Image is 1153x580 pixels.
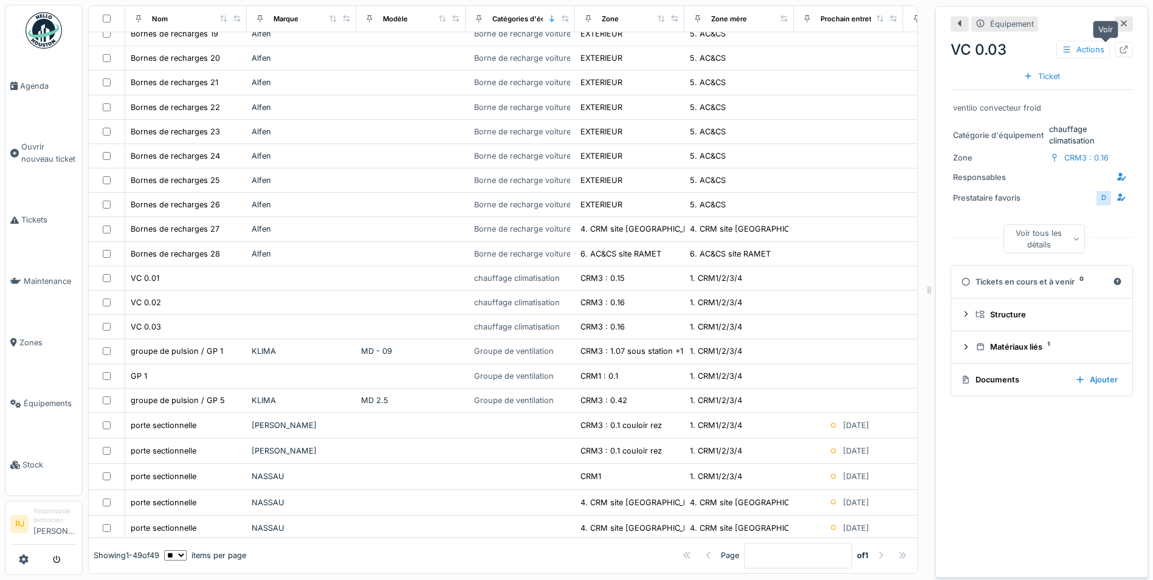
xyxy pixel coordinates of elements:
div: EXTERIEUR [580,199,622,210]
div: Documents [961,374,1065,385]
div: GP 1 [131,370,147,382]
div: Showing 1 - 49 of 49 [94,550,159,561]
div: Matériaux liés [976,341,1118,353]
div: VC 0.02 [131,297,161,308]
div: VC 0.03 [131,321,161,333]
div: NASSAU [252,497,351,508]
div: 4. CRM site [GEOGRAPHIC_DATA] [580,497,706,508]
div: 6. AC&CS site RAMET [580,248,661,260]
div: CRM1 : 0.1 [580,370,618,382]
div: 1. CRM1/2/3/4 [690,445,742,457]
div: porte sectionnelle [131,445,196,457]
a: Tickets [5,190,82,251]
div: Borne de recharge voitures électriques [474,77,618,88]
div: Actions [1056,41,1110,58]
div: Catégories d'équipement [492,13,577,24]
div: Prestataire favoris [953,192,1044,204]
div: 6. AC&CS site RAMET [690,248,771,260]
div: Zone [953,152,1044,164]
div: Bornes de recharges 19 [131,28,218,40]
div: 4. CRM site [GEOGRAPHIC_DATA] [580,223,706,235]
div: Bornes de recharges 23 [131,126,220,137]
div: EXTERIEUR [580,174,622,186]
div: Zone mère [711,13,747,24]
div: 1. CRM1/2/3/4 [690,370,742,382]
div: 5. AC&CS [690,150,726,162]
summary: Matériaux liés1 [956,336,1127,359]
a: Équipements [5,373,82,435]
a: Ouvrir nouveau ticket [5,117,82,190]
div: CRM1 [580,471,601,482]
div: 1. CRM1/2/3/4 [690,419,742,431]
div: CRM3 : 0.16 [580,297,625,308]
div: Bornes de recharges 22 [131,102,220,113]
div: KLIMA [252,395,351,406]
div: Responsables [953,171,1044,183]
div: EXTERIEUR [580,102,622,113]
div: 4. CRM site [GEOGRAPHIC_DATA] [690,497,816,508]
div: Catégorie d'équipement [953,129,1044,141]
div: Voir tous les détails [1003,224,1085,254]
div: Responsable technicien [33,506,77,525]
div: Page [721,550,739,561]
div: chauffage climatisation [474,321,560,333]
li: [PERSON_NAME] [33,506,77,542]
div: Borne de recharge voitures électriques [474,150,618,162]
div: Ticket [1019,68,1065,85]
div: Borne de recharge voitures électriques [474,126,618,137]
div: chauffage climatisation [474,272,560,284]
div: Alfen [252,102,351,113]
a: Stock [5,434,82,495]
div: [DATE] [843,419,869,431]
a: Zones [5,312,82,373]
div: 4. CRM site [GEOGRAPHIC_DATA] [690,522,816,534]
div: 5. AC&CS [690,77,726,88]
div: 5. AC&CS [690,126,726,137]
div: [DATE] [843,522,869,534]
div: ventilo convecteur froid [953,102,1131,114]
span: Tickets [21,214,77,226]
div: Borne de recharge voitures électriques [474,28,618,40]
div: Alfen [252,174,351,186]
div: 5. AC&CS [690,174,726,186]
div: 1. CRM1/2/3/4 [690,471,742,482]
div: chauffage climatisation [474,297,560,308]
div: 4. CRM site [GEOGRAPHIC_DATA] [690,223,816,235]
div: Bornes de recharges 24 [131,150,220,162]
img: Badge_color-CXgf-gQk.svg [26,12,62,49]
div: EXTERIEUR [580,126,622,137]
div: CRM3 : 1.07 sous station +1 [580,345,683,357]
div: 5. AC&CS [690,199,726,210]
div: Groupe de ventilation [474,395,554,406]
div: [PERSON_NAME] [252,419,351,431]
div: Borne de recharge voitures électriques [474,248,618,260]
div: Bornes de recharges 21 [131,77,218,88]
div: Structure [976,309,1118,320]
div: [DATE] [843,445,869,457]
li: RJ [10,515,29,533]
div: 1. CRM1/2/3/4 [690,297,742,308]
div: NASSAU [252,471,351,482]
div: VC 0.01 [131,272,159,284]
div: Voir [1093,21,1118,38]
div: MD - 09 [361,345,461,357]
div: Bornes de recharges 25 [131,174,220,186]
div: EXTERIEUR [580,150,622,162]
div: Nom [152,13,168,24]
span: Équipements [24,398,77,409]
summary: Structure [956,303,1127,326]
a: Maintenance [5,250,82,312]
div: Alfen [252,28,351,40]
div: porte sectionnelle [131,522,196,534]
div: Prochain entretien [821,13,882,24]
div: EXTERIEUR [580,28,622,40]
div: porte sectionnelle [131,419,196,431]
div: Alfen [252,150,351,162]
div: Bornes de recharges 20 [131,52,220,64]
div: 5. AC&CS [690,102,726,113]
span: Zones [19,337,77,348]
div: NASSAU [252,522,351,534]
summary: Tickets en cours et à venir0 [956,271,1127,293]
div: Borne de recharge voitures électriques [474,52,618,64]
div: CRM3 : 0.1 couloir rez [580,445,662,457]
